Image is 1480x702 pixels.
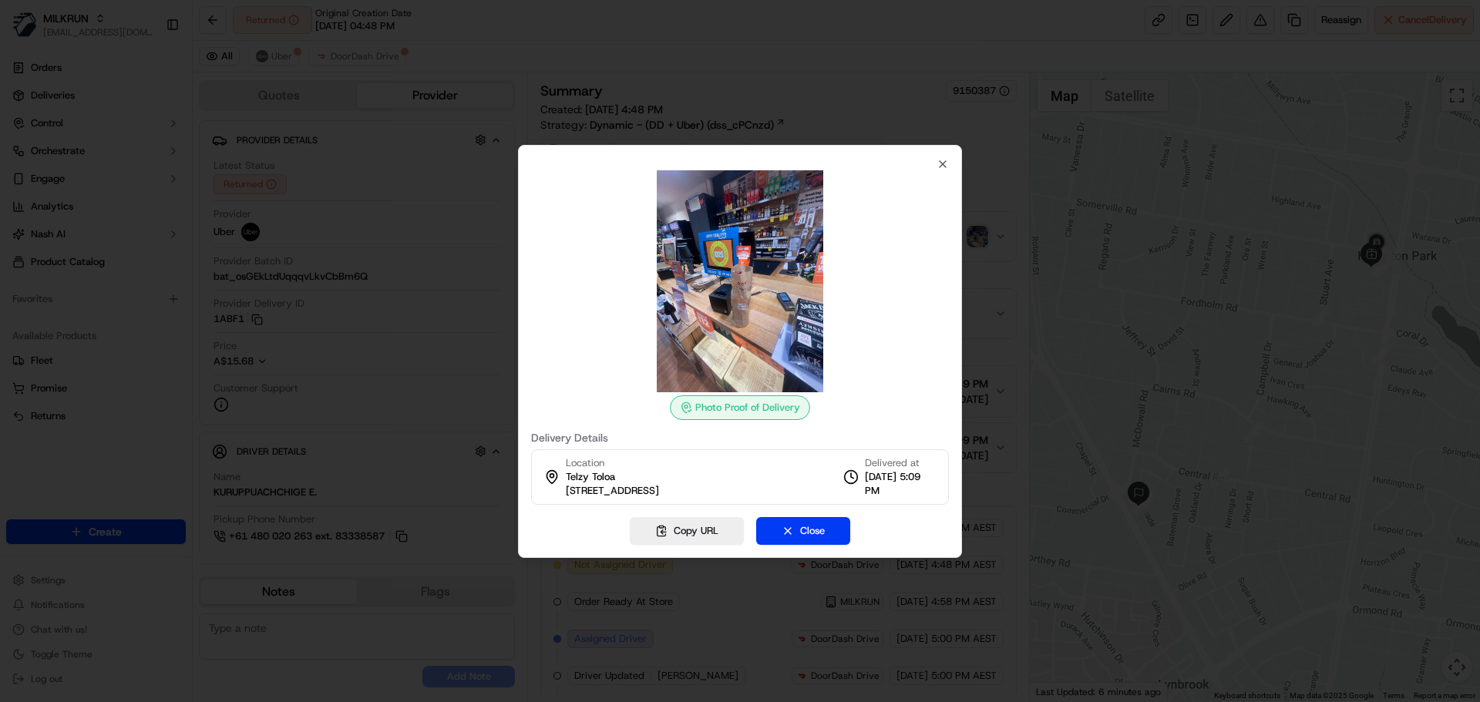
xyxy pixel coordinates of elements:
[670,395,810,420] div: Photo Proof of Delivery
[629,170,851,392] img: photo_proof_of_delivery image
[531,432,949,443] label: Delivery Details
[566,470,615,484] span: Telzy Toloa
[566,456,604,470] span: Location
[630,517,744,545] button: Copy URL
[865,456,936,470] span: Delivered at
[756,517,850,545] button: Close
[566,484,659,498] span: [STREET_ADDRESS]
[865,470,936,498] span: [DATE] 5:09 PM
